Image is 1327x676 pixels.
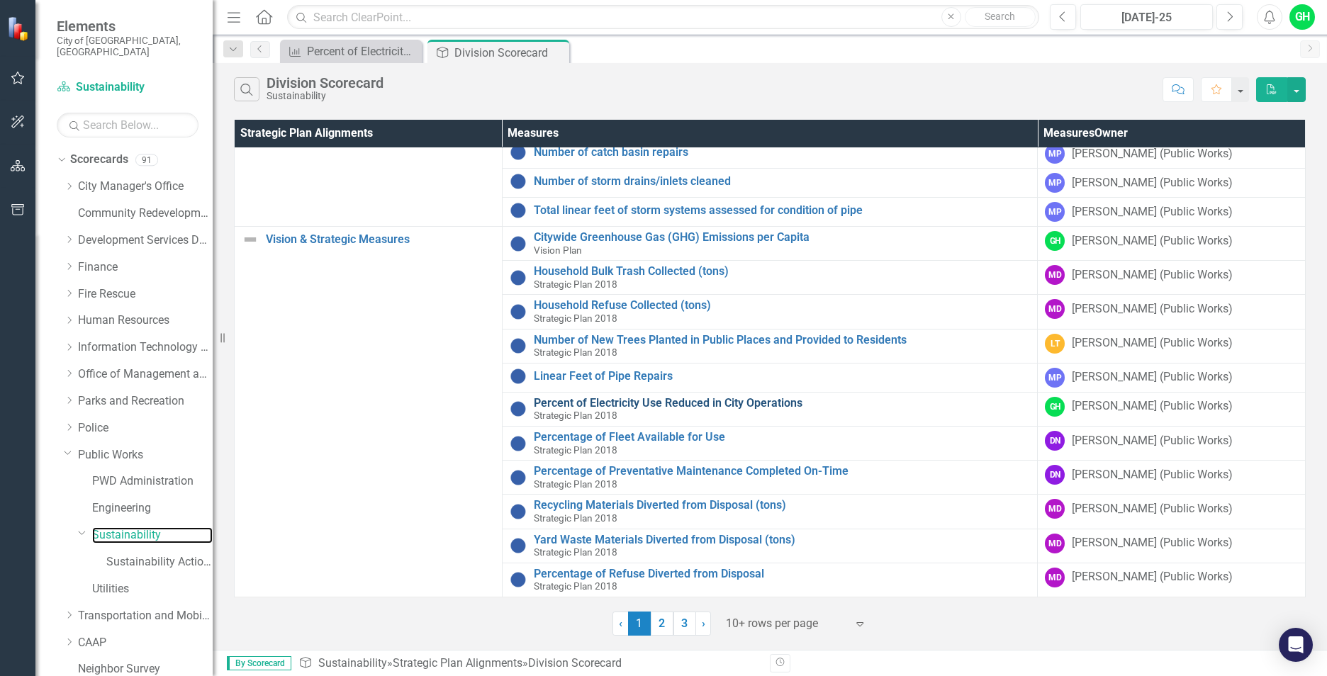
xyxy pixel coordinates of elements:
img: Information Unavailable [510,469,527,486]
div: » » [298,655,759,672]
a: Number of storm drains/inlets cleaned [534,175,1030,188]
div: Division Scorecard [454,44,566,62]
a: Number of catch basin repairs [534,146,1030,159]
a: Percent of Electricity Use Reduced in City Operations [534,397,1030,410]
div: Open Intercom Messenger [1279,628,1313,662]
img: Information Unavailable [510,571,527,588]
span: Strategic Plan 2018 [534,278,617,290]
span: Strategic Plan 2018 [534,580,617,592]
img: Information Unavailable [510,503,527,520]
small: City of [GEOGRAPHIC_DATA], [GEOGRAPHIC_DATA] [57,35,198,58]
div: [PERSON_NAME] (Public Works) [1072,267,1233,283]
a: Recycling Materials Diverted from Disposal (tons) [534,499,1030,512]
a: Percent of Electricity Use Reduced in City Operations [284,43,418,60]
span: › [702,616,705,630]
div: MD [1045,568,1065,587]
img: ClearPoint Strategy [7,16,32,41]
a: 2 [651,612,673,636]
div: [PERSON_NAME] (Public Works) [1072,467,1233,483]
div: [PERSON_NAME] (Public Works) [1072,398,1233,415]
div: MP [1045,144,1065,164]
a: Sustainability [92,527,213,543]
a: Number of New Trees Planted in Public Places and Provided to Residents [534,334,1030,347]
img: Information Unavailable [510,537,527,554]
a: Linear Feet of Pipe Repairs [534,370,1030,383]
div: [PERSON_NAME] (Public Works) [1072,535,1233,551]
td: Double-Click to Edit Right Click for Context Menu [502,198,1037,227]
a: CAAP [78,635,213,651]
a: Sustainability Action Plan [106,554,213,570]
a: Police [78,420,213,436]
img: Information Unavailable [510,235,527,252]
td: Double-Click to Edit Right Click for Context Menu [502,169,1037,198]
div: [PERSON_NAME] (Public Works) [1072,433,1233,449]
div: DN [1045,431,1065,451]
div: LT [1045,334,1065,354]
div: [PERSON_NAME] (Public Works) [1072,369,1233,385]
a: Finance [78,259,213,276]
a: Sustainability [57,79,198,96]
input: Search ClearPoint... [287,5,1039,30]
div: Sustainability [267,91,383,101]
img: Information Unavailable [510,144,527,161]
a: Percentage of Preventative Maintenance Completed On-Time [534,465,1030,478]
a: City Manager's Office [78,179,213,195]
div: MP [1045,202,1065,222]
img: Information Unavailable [510,400,527,417]
div: MP [1045,368,1065,388]
div: [PERSON_NAME] (Public Works) [1072,204,1233,220]
div: GH [1045,397,1065,417]
span: Strategic Plan 2018 [534,347,617,358]
img: Information Unavailable [510,368,527,385]
img: Information Unavailable [510,269,527,286]
div: DN [1045,465,1065,485]
img: Information Unavailable [510,435,527,452]
a: Utilities [92,581,213,597]
a: Transportation and Mobility [78,608,213,624]
div: Division Scorecard [267,75,383,91]
img: Information Unavailable [510,337,527,354]
span: Strategic Plan 2018 [534,512,617,524]
a: Office of Management and Budget [78,366,213,383]
a: Strategic Plan Alignments [393,656,522,670]
button: Search [965,7,1036,27]
span: Strategic Plan 2018 [534,312,617,324]
a: Total linear feet of storm systems assessed for condition of pipe [534,204,1030,217]
span: ‹ [619,616,622,630]
span: Strategic Plan 2018 [534,546,617,558]
span: Elements [57,18,198,35]
button: GH [1289,4,1315,30]
button: [DATE]-25 [1080,4,1213,30]
div: MD [1045,265,1065,285]
img: Information Unavailable [510,303,527,320]
div: Division Scorecard [528,656,622,670]
td: Double-Click to Edit Right Click for Context Menu [235,227,503,597]
div: MD [1045,299,1065,319]
div: [PERSON_NAME] (Public Works) [1072,233,1233,249]
a: 3 [673,612,696,636]
div: MD [1045,499,1065,519]
div: [PERSON_NAME] (Public Works) [1072,146,1233,162]
a: Public Works [78,447,213,463]
span: Vision Plan [534,244,582,256]
div: [PERSON_NAME] (Public Works) [1072,175,1233,191]
td: Double-Click to Edit Right Click for Context Menu [502,140,1037,169]
input: Search Below... [57,113,198,137]
div: MD [1045,534,1065,553]
img: Information Unavailable [510,202,527,219]
a: Development Services Department [78,232,213,249]
span: 1 [628,612,651,636]
div: [PERSON_NAME] (Public Works) [1072,301,1233,317]
a: Citywide Greenhouse Gas (GHG) Emissions per Capita [534,231,1030,244]
a: Household Bulk Trash Collected (tons) [534,265,1030,278]
img: Information Unavailable [510,173,527,190]
div: [DATE]-25 [1085,9,1208,26]
div: MP [1045,173,1065,193]
div: [PERSON_NAME] (Public Works) [1072,335,1233,351]
a: PWD Administration [92,473,213,490]
div: [PERSON_NAME] (Public Works) [1072,569,1233,585]
a: Community Redevelopment Agency [78,205,213,222]
span: By Scorecard [227,656,291,670]
span: Strategic Plan 2018 [534,444,617,456]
